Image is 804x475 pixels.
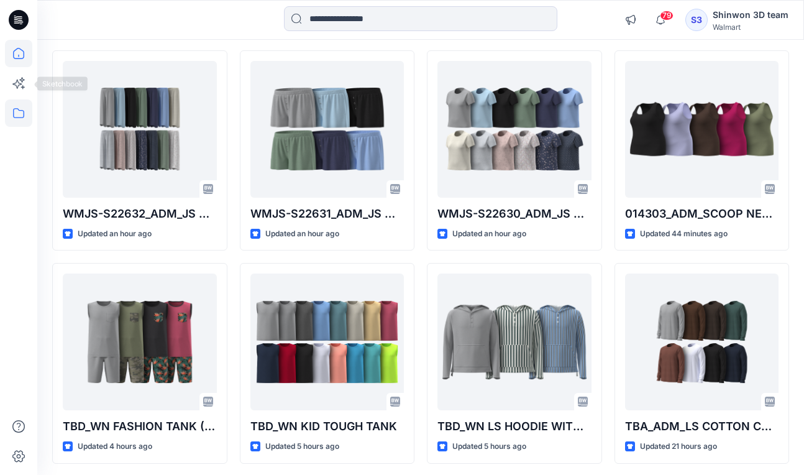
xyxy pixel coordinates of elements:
[63,418,217,435] p: TBD_WN FASHION TANK (PATTERN POCKET CONTR BINDING)
[437,274,592,410] a: TBD_WN LS HOODIE WITH DRAWSTRING
[437,418,592,435] p: TBD_WN LS HOODIE WITH DRAWSTRING
[640,440,717,453] p: Updated 21 hours ago
[625,205,779,223] p: 014303_ADM_SCOOP NECK RIB TANK
[660,11,674,21] span: 79
[250,418,404,435] p: TBD_WN KID TOUGH TANK
[437,61,592,198] a: WMJS-S22630_ADM_JS MODAL SPAN SS TEE
[265,440,339,453] p: Updated 5 hours ago
[250,274,404,410] a: TBD_WN KID TOUGH TANK
[713,22,788,32] div: Walmart
[452,440,526,453] p: Updated 5 hours ago
[63,205,217,223] p: WMJS-S22632_ADM_JS MODAL SPAN PANTS
[685,9,708,31] div: S3
[437,205,592,223] p: WMJS-S22630_ADM_JS MODAL SPAN SS TEE
[63,274,217,410] a: TBD_WN FASHION TANK (PATTERN POCKET CONTR BINDING)
[713,7,788,22] div: Shinwon 3D team
[640,228,728,241] p: Updated 44 minutes ago
[78,228,152,241] p: Updated an hour ago
[265,228,339,241] p: Updated an hour ago
[452,228,526,241] p: Updated an hour ago
[63,61,217,198] a: WMJS-S22632_ADM_JS MODAL SPAN PANTS
[625,61,779,198] a: 014303_ADM_SCOOP NECK RIB TANK
[78,440,152,453] p: Updated 4 hours ago
[250,61,404,198] a: WMJS-S22631_ADM_JS MODAL SPAN SHORTS
[625,418,779,435] p: TBA_ADM_LS COTTON CREW TEE
[250,205,404,223] p: WMJS-S22631_ADM_JS MODAL SPAN SHORTS
[625,274,779,410] a: TBA_ADM_LS COTTON CREW TEE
